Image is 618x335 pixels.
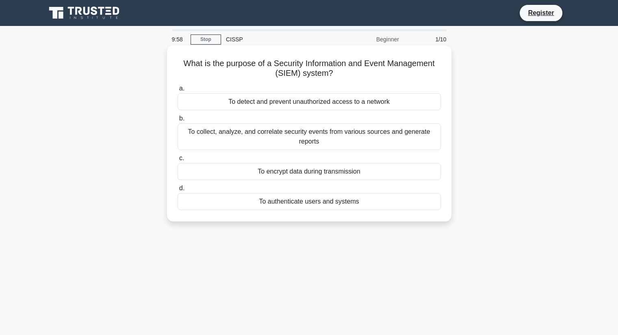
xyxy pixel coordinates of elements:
[179,115,184,122] span: b.
[191,34,221,45] a: Stop
[167,31,191,47] div: 9:58
[177,58,442,79] h5: What is the purpose of a Security Information and Event Management (SIEM) system?
[178,163,441,180] div: To encrypt data during transmission
[404,31,451,47] div: 1/10
[179,85,184,92] span: a.
[523,8,559,18] a: Register
[179,185,184,191] span: d.
[178,193,441,210] div: To authenticate users and systems
[178,93,441,110] div: To detect and prevent unauthorized access to a network
[221,31,333,47] div: CISSP
[179,155,184,161] span: c.
[333,31,404,47] div: Beginner
[178,123,441,150] div: To collect, analyze, and correlate security events from various sources and generate reports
